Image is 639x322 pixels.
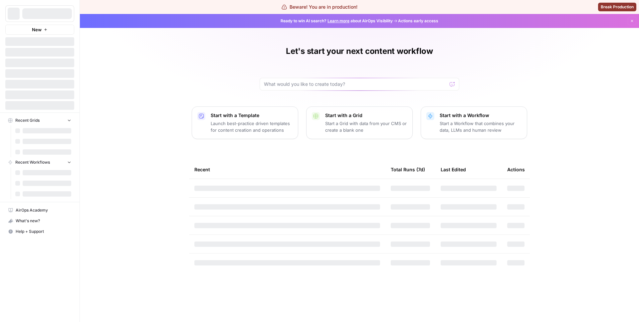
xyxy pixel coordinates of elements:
[211,120,293,133] p: Launch best-practice driven templates for content creation and operations
[286,46,433,57] h1: Let's start your next content workflow
[16,207,71,213] span: AirOps Academy
[15,159,50,165] span: Recent Workflows
[194,160,380,179] div: Recent
[5,25,74,35] button: New
[5,157,74,167] button: Recent Workflows
[5,115,74,125] button: Recent Grids
[601,4,634,10] span: Break Production
[281,18,393,24] span: Ready to win AI search? about AirOps Visibility
[306,106,413,139] button: Start with a GridStart a Grid with data from your CMS or create a blank one
[5,205,74,216] a: AirOps Academy
[421,106,527,139] button: Start with a WorkflowStart a Workflow that combines your data, LLMs and human review
[282,4,357,10] div: Beware! You are in production!
[398,18,438,24] span: Actions early access
[16,229,71,235] span: Help + Support
[440,112,522,119] p: Start with a Workflow
[391,160,425,179] div: Total Runs (7d)
[327,18,349,23] a: Learn more
[192,106,298,139] button: Start with a TemplateLaunch best-practice driven templates for content creation and operations
[15,117,40,123] span: Recent Grids
[325,112,407,119] p: Start with a Grid
[6,216,74,226] div: What's new?
[507,160,525,179] div: Actions
[598,3,636,11] button: Break Production
[5,226,74,237] button: Help + Support
[440,120,522,133] p: Start a Workflow that combines your data, LLMs and human review
[441,160,466,179] div: Last Edited
[5,216,74,226] button: What's new?
[32,26,42,33] span: New
[211,112,293,119] p: Start with a Template
[325,120,407,133] p: Start a Grid with data from your CMS or create a blank one
[264,81,447,87] input: What would you like to create today?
